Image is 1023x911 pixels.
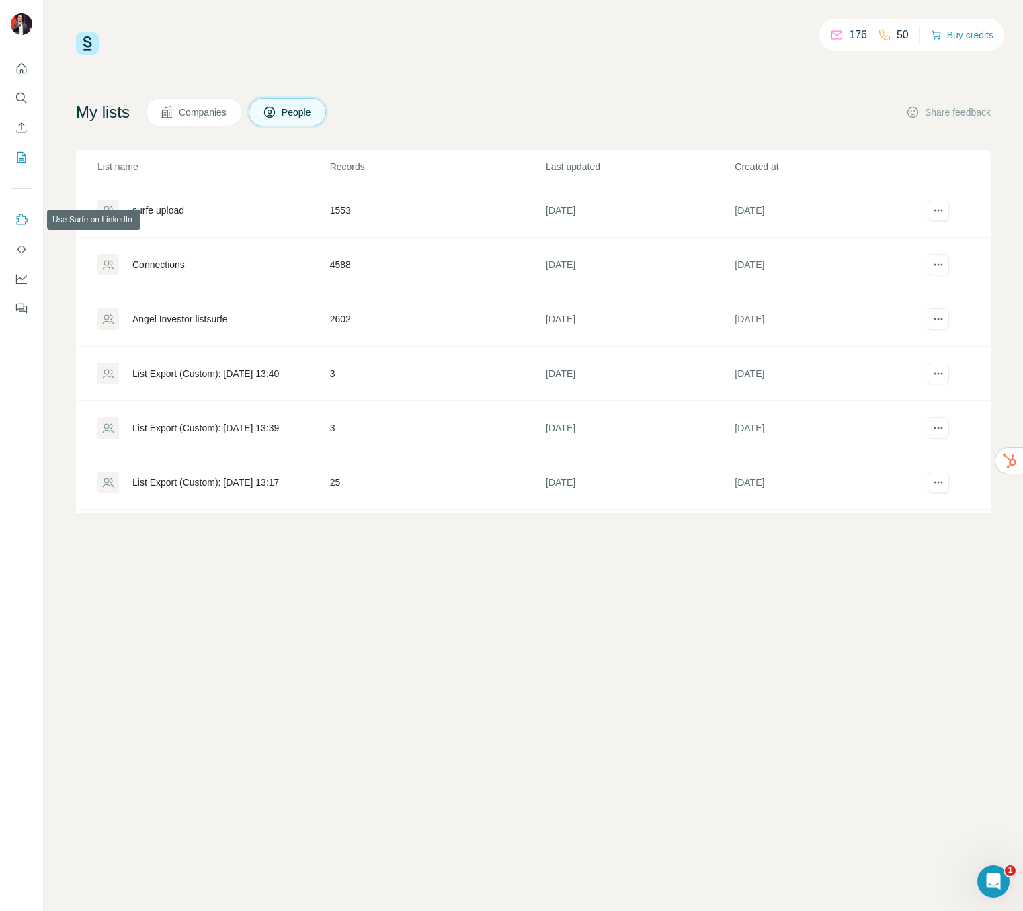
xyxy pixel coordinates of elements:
[735,160,922,173] p: Created at
[11,56,32,81] button: Quick start
[11,86,32,110] button: Search
[849,27,867,43] p: 176
[329,292,545,347] td: 2602
[97,160,329,173] p: List name
[132,476,279,489] div: List Export (Custom): [DATE] 13:17
[11,208,32,232] button: Use Surfe on LinkedIn
[545,347,734,401] td: [DATE]
[11,13,32,35] img: Avatar
[132,367,279,380] div: List Export (Custom): [DATE] 13:40
[928,254,949,275] button: actions
[545,401,734,455] td: [DATE]
[132,204,184,217] div: surfe upload
[11,296,32,320] button: Feedback
[977,865,1010,898] iframe: Intercom live chat
[734,510,923,564] td: [DATE]
[545,292,734,347] td: [DATE]
[282,105,313,119] span: People
[928,363,949,384] button: actions
[329,401,545,455] td: 3
[734,238,923,292] td: [DATE]
[132,258,185,271] div: Connections
[11,116,32,140] button: Enrich CSV
[734,292,923,347] td: [DATE]
[1005,865,1016,876] span: 1
[928,200,949,221] button: actions
[329,183,545,238] td: 1553
[11,237,32,261] button: Use Surfe API
[545,183,734,238] td: [DATE]
[734,455,923,510] td: [DATE]
[928,472,949,493] button: actions
[931,26,993,44] button: Buy credits
[906,105,991,119] button: Share feedback
[132,421,279,435] div: List Export (Custom): [DATE] 13:39
[897,27,909,43] p: 50
[76,101,130,123] h4: My lists
[545,455,734,510] td: [DATE]
[546,160,733,173] p: Last updated
[76,32,99,55] img: Surfe Logo
[11,145,32,169] button: My lists
[330,160,544,173] p: Records
[545,238,734,292] td: [DATE]
[545,510,734,564] td: [DATE]
[734,183,923,238] td: [DATE]
[329,510,545,564] td: 4
[734,401,923,455] td: [DATE]
[329,238,545,292] td: 4588
[179,105,228,119] span: Companies
[11,267,32,291] button: Dashboard
[132,312,228,326] div: Angel Investor listsurfe
[329,455,545,510] td: 25
[928,308,949,330] button: actions
[928,417,949,439] button: actions
[329,347,545,401] td: 3
[734,347,923,401] td: [DATE]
